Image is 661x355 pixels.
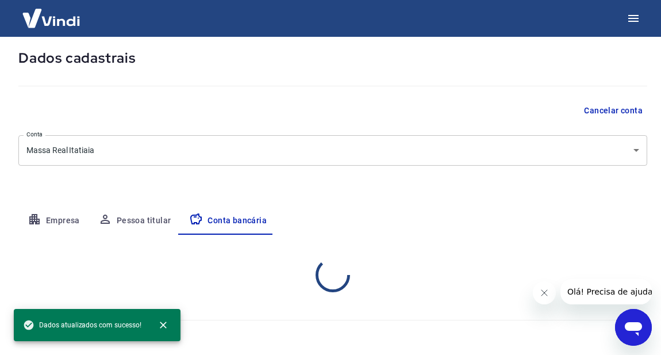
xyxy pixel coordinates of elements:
span: Olá! Precisa de ajuda? [7,8,97,17]
button: Cancelar conta [579,100,647,121]
img: Vindi [14,1,89,36]
iframe: Mensagem da empresa [560,279,652,304]
div: Massa Real Itatiaia [18,135,647,166]
button: close [151,312,176,338]
h5: Dados cadastrais [18,49,647,67]
iframe: Botão para abrir a janela de mensagens [615,309,652,346]
button: Empresa [18,207,89,235]
iframe: Fechar mensagem [533,281,556,304]
button: Pessoa titular [89,207,180,235]
span: Dados atualizados com sucesso! [23,319,141,331]
button: Conta bancária [180,207,276,235]
p: 2025 © [28,330,633,342]
label: Conta [26,130,43,139]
